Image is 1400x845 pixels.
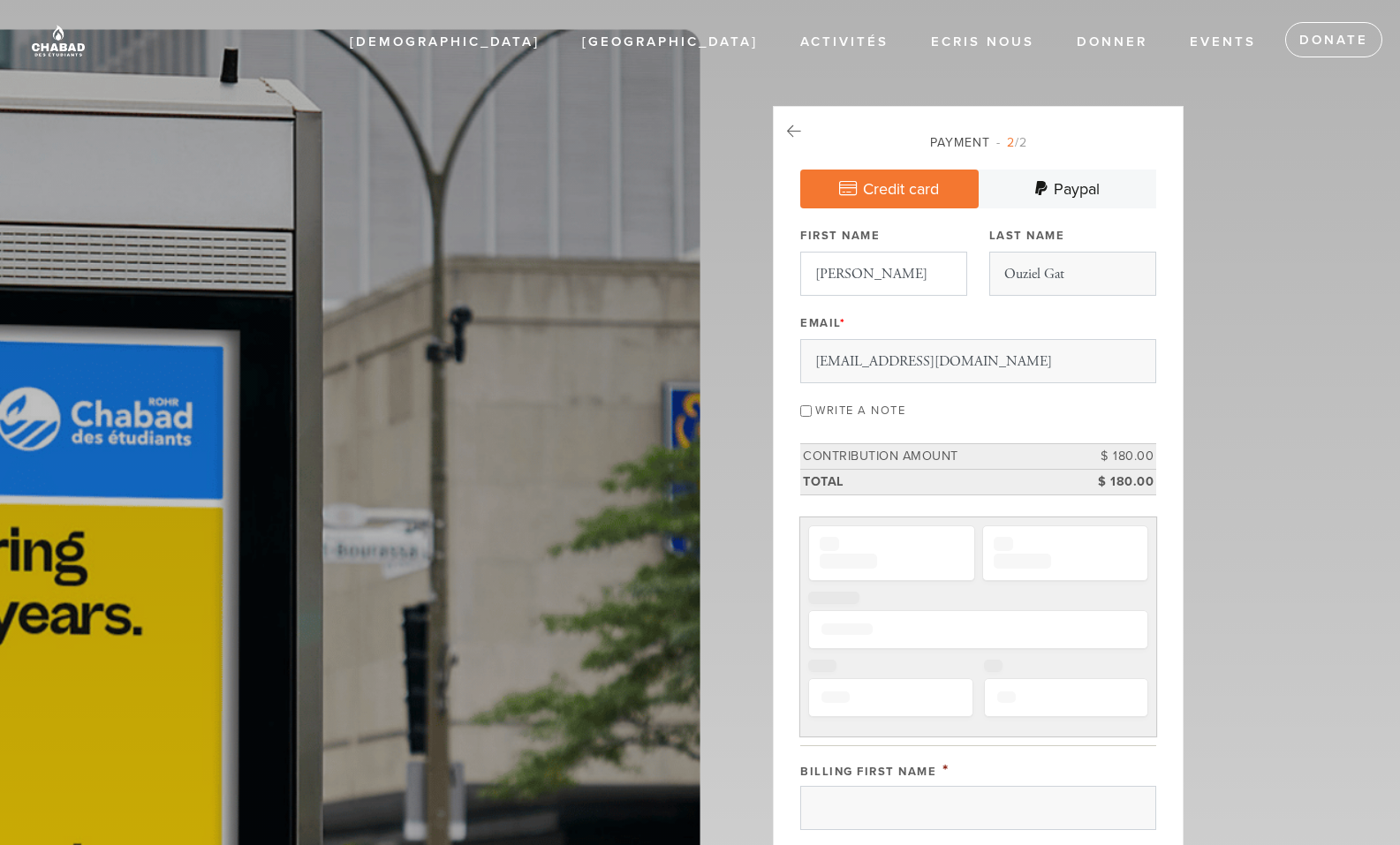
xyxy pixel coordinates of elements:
[800,228,880,244] label: First Name
[800,444,1077,470] td: Contribution Amount
[337,26,553,59] a: [DEMOGRAPHIC_DATA]
[1077,469,1156,494] td: $ 180.00
[989,228,1065,244] label: Last Name
[800,469,1077,494] td: Total
[996,135,1027,150] span: /2
[800,315,845,331] label: Email
[1177,26,1269,59] a: Events
[918,26,1048,59] a: Ecris Nous
[1063,26,1161,59] a: Donner
[979,170,1157,208] a: Paypal
[800,765,936,779] label: Billing First Name
[942,760,950,780] span: This field is required.
[815,404,905,418] label: Write a note
[787,26,902,59] a: Activités
[26,9,90,72] img: COC_Montreal_EXPORT4.png
[569,26,771,59] a: [GEOGRAPHIC_DATA]
[800,170,979,208] a: Credit card
[1285,22,1382,57] a: Donate
[1077,444,1156,470] td: $ 180.00
[840,316,846,330] span: This field is required.
[1007,135,1015,150] span: 2
[800,133,1156,152] div: Payment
